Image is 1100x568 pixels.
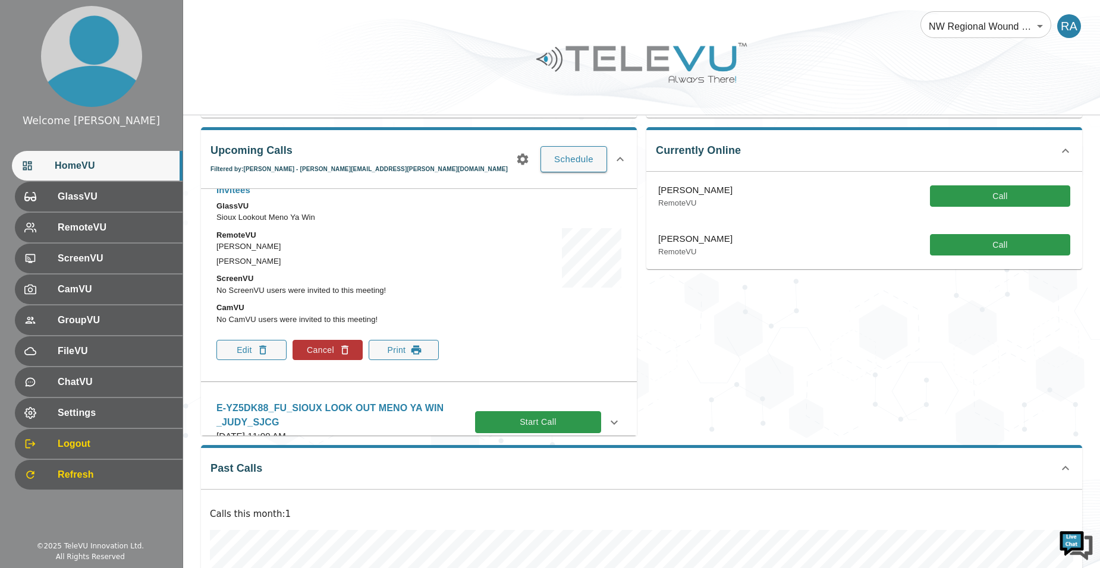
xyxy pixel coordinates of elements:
span: ChatVU [58,375,173,389]
span: GlassVU [58,190,173,204]
div: Refresh [15,460,183,490]
div: ChatVU [15,367,183,397]
img: Logo [535,38,749,87]
img: Chat Widget [1058,526,1094,562]
span: HomeVU [55,159,173,173]
p: [PERSON_NAME] [658,232,733,246]
span: Logout [58,437,173,451]
p: [PERSON_NAME] [658,184,733,197]
span: Settings [58,406,173,420]
p: CamVU [216,302,445,314]
button: Cancel [293,340,363,360]
textarea: Type your message and hit 'Enter' [6,324,227,366]
button: Start Call [475,411,601,433]
div: RA [1057,14,1081,38]
div: GroupVU [15,305,183,335]
p: ScreenVU [216,273,445,285]
div: Minimize live chat window [195,6,224,34]
p: No ScreenVU users were invited to this meeting! [216,285,445,296]
button: Edit [216,340,287,360]
p: GlassVU [216,200,445,212]
button: Schedule [540,146,607,172]
p: RemoteVU [216,229,445,241]
div: E-YZ5DK88_FU_SIOUX LOOK OUT MENO YA WIN _JUDY_SJCG[DATE] 11:00 AMStart Call [207,394,631,450]
div: RemoteVU [15,213,183,242]
p: Sioux Lookout Meno Ya Win [216,212,445,223]
div: © 2025 TeleVU Innovation Ltd. [36,541,144,551]
p: Invitees [216,184,445,197]
span: Refresh [58,468,173,482]
div: GlassVU [15,182,183,212]
p: No CamVU users were invited to this meeting! [216,314,445,326]
img: profile.png [41,6,142,107]
span: GroupVU [58,313,173,327]
div: Settings [15,398,183,428]
span: RemoteVU [58,220,173,235]
p: [DATE] 11:00 AM [216,430,475,443]
span: CamVU [58,282,173,296]
p: E-YZ5DK88_FU_SIOUX LOOK OUT MENO YA WIN _JUDY_SJCG [216,401,475,430]
p: [PERSON_NAME] [216,255,445,267]
img: d_736959983_company_1615157101543_736959983 [20,55,50,85]
button: Call [930,234,1070,256]
div: Welcome [PERSON_NAME] [23,113,160,128]
button: Call [930,185,1070,207]
p: RemoteVU [658,246,733,258]
div: All Rights Reserved [56,551,125,562]
div: Chat with us now [62,62,200,78]
div: CamVU [15,274,183,304]
span: We're online! [69,150,164,270]
div: HomeVU [12,151,183,181]
span: FileVU [58,344,173,358]
div: NW Regional Wound Care [920,10,1051,43]
p: RemoteVU [658,197,733,209]
p: [PERSON_NAME] [216,241,445,253]
div: FileVU [15,336,183,366]
div: ScreenVU [15,244,183,273]
button: Print [369,340,439,360]
p: Calls this month : 1 [210,507,1073,521]
span: ScreenVU [58,251,173,266]
div: Logout [15,429,183,459]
